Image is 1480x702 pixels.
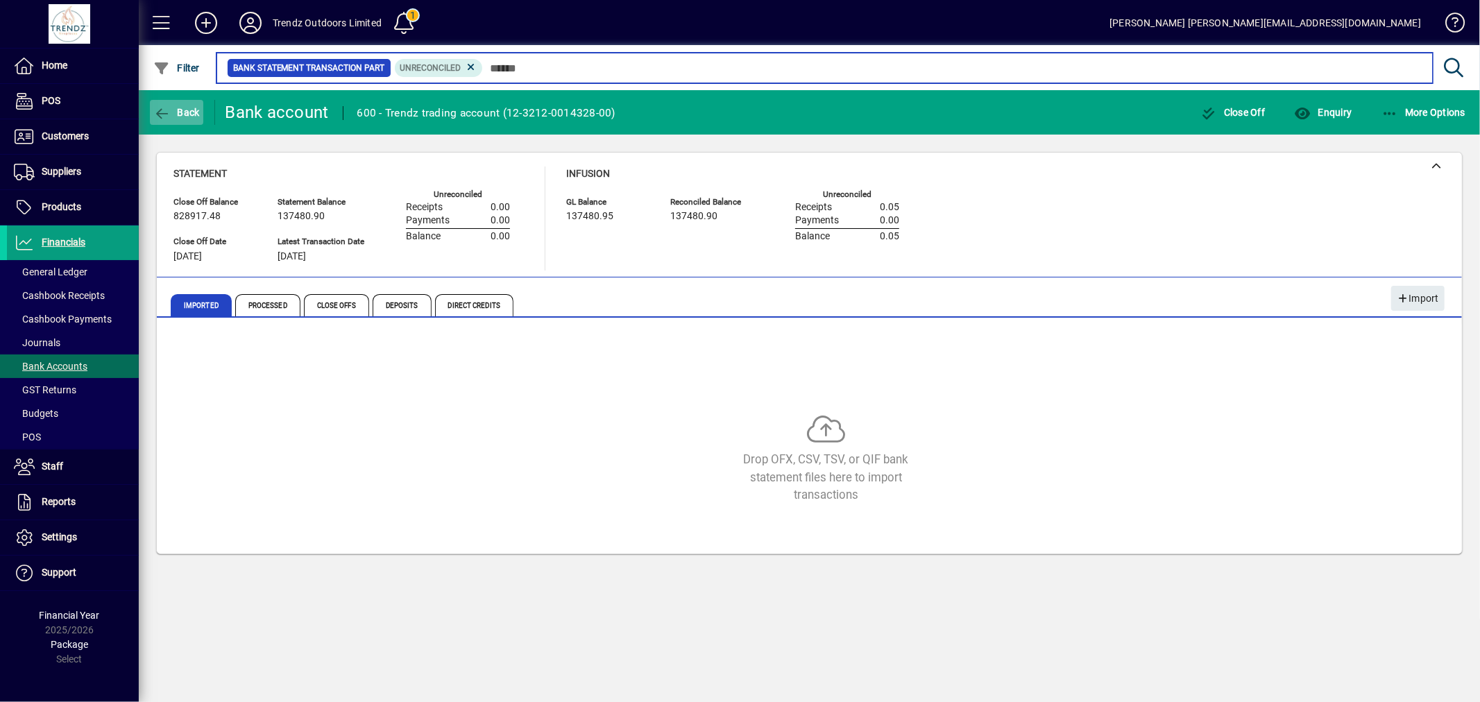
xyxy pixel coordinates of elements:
[14,337,60,348] span: Journals
[7,556,139,590] a: Support
[7,155,139,189] a: Suppliers
[42,166,81,177] span: Suppliers
[278,251,306,262] span: [DATE]
[278,237,364,246] span: Latest Transaction Date
[795,215,839,226] span: Payments
[7,485,139,520] a: Reports
[7,402,139,425] a: Budgets
[406,215,450,226] span: Payments
[670,198,754,207] span: Reconciled Balance
[14,361,87,372] span: Bank Accounts
[406,231,441,242] span: Balance
[880,202,899,213] span: 0.05
[14,266,87,277] span: General Ledger
[42,60,67,71] span: Home
[139,100,215,125] app-page-header-button: Back
[42,496,76,507] span: Reports
[7,307,139,331] a: Cashbook Payments
[435,294,513,316] span: Direct Credits
[880,231,899,242] span: 0.05
[7,450,139,484] a: Staff
[273,12,382,34] div: Trendz Outdoors Limited
[228,10,273,35] button: Profile
[7,425,139,449] a: POS
[42,461,63,472] span: Staff
[42,531,77,542] span: Settings
[14,290,105,301] span: Cashbook Receipts
[14,408,58,419] span: Budgets
[1294,107,1352,118] span: Enquiry
[7,331,139,354] a: Journals
[491,202,510,213] span: 0.00
[491,231,510,242] span: 0.00
[722,451,930,504] div: Drop OFX, CSV, TSV, or QIF bank statement files here to import transactions
[42,95,60,106] span: POS
[7,260,139,284] a: General Ledger
[42,201,81,212] span: Products
[171,294,232,316] span: Imported
[1197,100,1269,125] button: Close Off
[184,10,228,35] button: Add
[7,520,139,555] a: Settings
[150,100,203,125] button: Back
[7,284,139,307] a: Cashbook Receipts
[795,202,832,213] span: Receipts
[566,211,613,222] span: 137480.95
[233,61,385,75] span: Bank Statement Transaction Part
[491,215,510,226] span: 0.00
[1435,3,1463,48] a: Knowledge Base
[1381,107,1466,118] span: More Options
[357,102,615,124] div: 600 - Trendz trading account (12-3212-0014328-00)
[173,237,257,246] span: Close Off Date
[14,384,76,395] span: GST Returns
[1109,12,1421,34] div: [PERSON_NAME] [PERSON_NAME][EMAIL_ADDRESS][DOMAIN_NAME]
[226,101,329,123] div: Bank account
[304,294,369,316] span: Close Offs
[823,190,871,199] label: Unreconciled
[173,198,257,207] span: Close Off Balance
[400,63,461,73] span: Unreconciled
[1397,287,1439,310] span: Import
[150,55,203,80] button: Filter
[7,190,139,225] a: Products
[566,198,649,207] span: GL Balance
[42,567,76,578] span: Support
[670,211,717,222] span: 137480.90
[278,211,325,222] span: 137480.90
[1291,100,1355,125] button: Enquiry
[434,190,482,199] label: Unreconciled
[42,237,85,248] span: Financials
[373,294,432,316] span: Deposits
[7,354,139,378] a: Bank Accounts
[14,431,41,443] span: POS
[7,119,139,154] a: Customers
[153,62,200,74] span: Filter
[235,294,300,316] span: Processed
[14,314,112,325] span: Cashbook Payments
[173,251,202,262] span: [DATE]
[153,107,200,118] span: Back
[7,378,139,402] a: GST Returns
[406,202,443,213] span: Receipts
[1200,107,1266,118] span: Close Off
[7,49,139,83] a: Home
[1391,286,1445,311] button: Import
[1378,100,1470,125] button: More Options
[395,59,483,77] mat-chip: Reconciliation Status: Unreconciled
[7,84,139,119] a: POS
[278,198,364,207] span: Statement Balance
[880,215,899,226] span: 0.00
[42,130,89,142] span: Customers
[795,231,830,242] span: Balance
[40,610,100,621] span: Financial Year
[51,639,88,650] span: Package
[173,211,221,222] span: 828917.48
